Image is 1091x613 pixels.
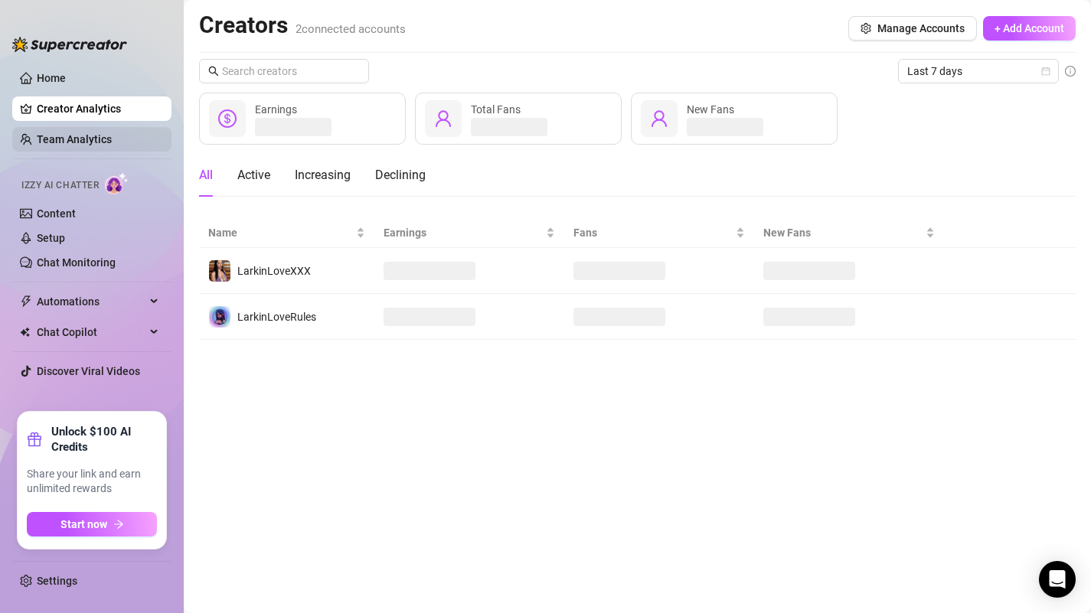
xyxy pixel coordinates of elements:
[564,218,754,248] th: Fans
[222,63,348,80] input: Search creators
[37,133,112,145] a: Team Analytics
[199,11,406,40] h2: Creators
[37,207,76,220] a: Content
[21,178,99,193] span: Izzy AI Chatter
[12,37,127,52] img: logo-BBDzfeDw.svg
[907,60,1050,83] span: Last 7 days
[37,256,116,269] a: Chat Monitoring
[237,265,311,277] span: LarkinLoveXXX
[105,172,129,194] img: AI Chatter
[209,306,230,328] img: LarkinLoveRules
[687,103,734,116] span: New Fans
[237,311,316,323] span: LarkinLoveRules
[37,365,140,377] a: Discover Viral Videos
[20,327,30,337] img: Chat Copilot
[37,96,159,121] a: Creator Analytics
[650,109,668,128] span: user
[20,295,32,308] span: thunderbolt
[754,218,944,248] th: New Fans
[113,519,124,530] span: arrow-right
[209,260,230,282] img: LarkinLoveXXX
[861,23,871,34] span: setting
[27,432,42,447] span: gift
[471,103,521,116] span: Total Fans
[1039,561,1076,598] div: Open Intercom Messenger
[375,166,426,184] div: Declining
[60,518,107,530] span: Start now
[295,166,351,184] div: Increasing
[1041,67,1050,76] span: calendar
[27,467,157,497] span: Share your link and earn unlimited rewards
[573,224,733,241] span: Fans
[296,22,406,36] span: 2 connected accounts
[434,109,452,128] span: user
[848,16,977,41] button: Manage Accounts
[37,289,145,314] span: Automations
[218,109,237,128] span: dollar-circle
[199,166,213,184] div: All
[199,218,374,248] th: Name
[51,424,157,455] strong: Unlock $100 AI Credits
[995,22,1064,34] span: + Add Account
[983,16,1076,41] button: + Add Account
[37,72,66,84] a: Home
[37,575,77,587] a: Settings
[374,218,564,248] th: Earnings
[763,224,923,241] span: New Fans
[37,232,65,244] a: Setup
[208,66,219,77] span: search
[27,512,157,536] button: Start nowarrow-right
[208,224,353,241] span: Name
[1065,66,1076,77] span: info-circle
[255,103,297,116] span: Earnings
[37,320,145,344] span: Chat Copilot
[237,166,270,184] div: Active
[384,224,543,241] span: Earnings
[877,22,965,34] span: Manage Accounts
